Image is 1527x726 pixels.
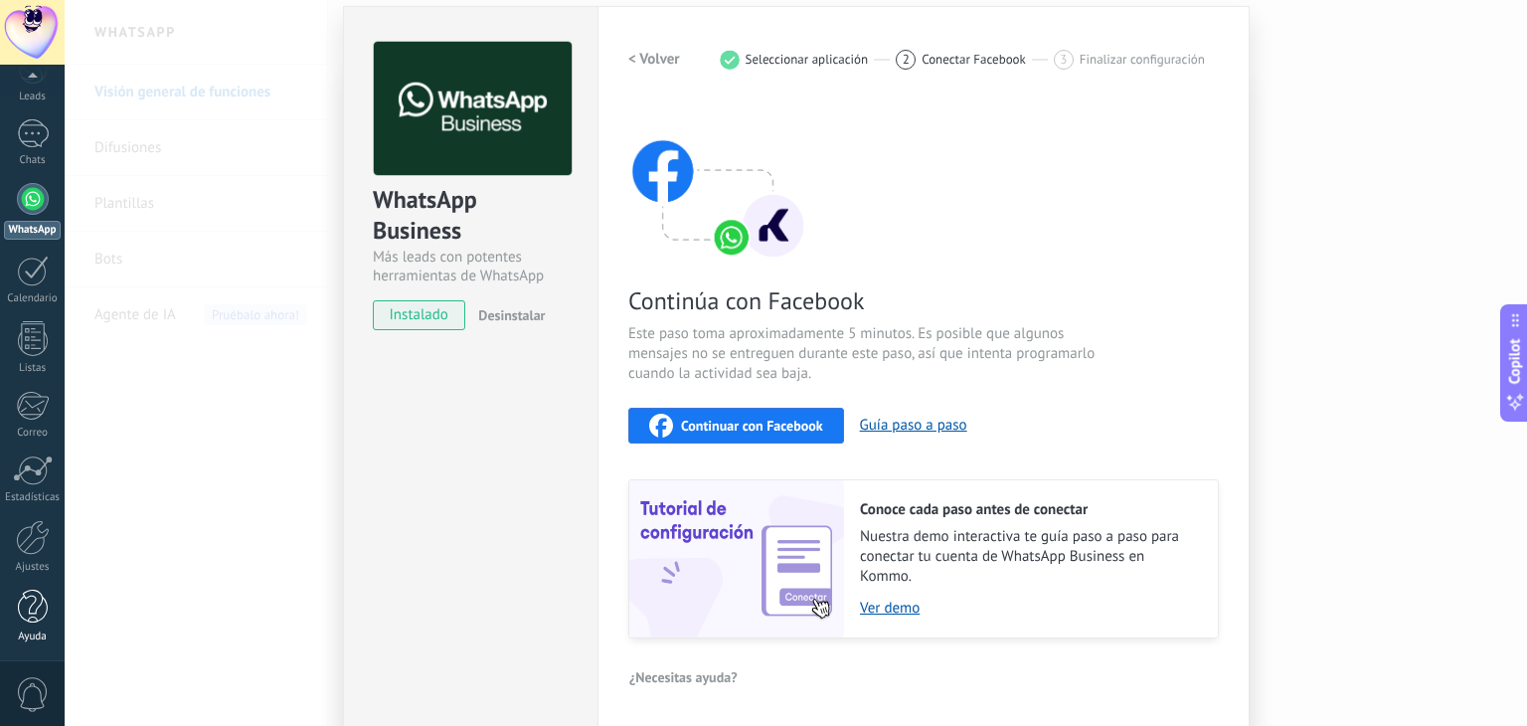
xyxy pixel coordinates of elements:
[628,42,680,78] button: < Volver
[746,52,869,67] span: Seleccionar aplicación
[4,491,62,504] div: Estadísticas
[628,285,1102,316] span: Continúa con Facebook
[628,662,739,692] button: ¿Necesitas ayuda?
[373,248,569,285] div: Más leads con potentes herramientas de WhatsApp
[860,500,1198,519] h2: Conoce cada paso antes de conectar
[4,427,62,440] div: Correo
[1080,52,1205,67] span: Finalizar configuración
[903,51,910,68] span: 2
[628,408,844,444] button: Continuar con Facebook
[922,52,1026,67] span: Conectar Facebook
[4,561,62,574] div: Ajustes
[629,670,738,684] span: ¿Necesitas ayuda?
[628,324,1102,384] span: Este paso toma aproximadamente 5 minutos. Es posible que algunos mensajes no se entreguen durante...
[860,527,1198,587] span: Nuestra demo interactiva te guía paso a paso para conectar tu cuenta de WhatsApp Business en Kommo.
[860,599,1198,618] a: Ver demo
[1060,51,1067,68] span: 3
[681,419,823,433] span: Continuar con Facebook
[4,292,62,305] div: Calendario
[478,306,545,324] span: Desinstalar
[374,300,464,330] span: instalado
[4,631,62,643] div: Ayuda
[1505,339,1525,385] span: Copilot
[4,91,62,103] div: Leads
[4,362,62,375] div: Listas
[4,221,61,240] div: WhatsApp
[860,416,967,435] button: Guía paso a paso
[373,184,569,248] div: WhatsApp Business
[374,42,572,176] img: logo_main.png
[470,300,545,330] button: Desinstalar
[4,154,62,167] div: Chats
[628,101,807,261] img: connect with facebook
[628,50,680,69] h2: < Volver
